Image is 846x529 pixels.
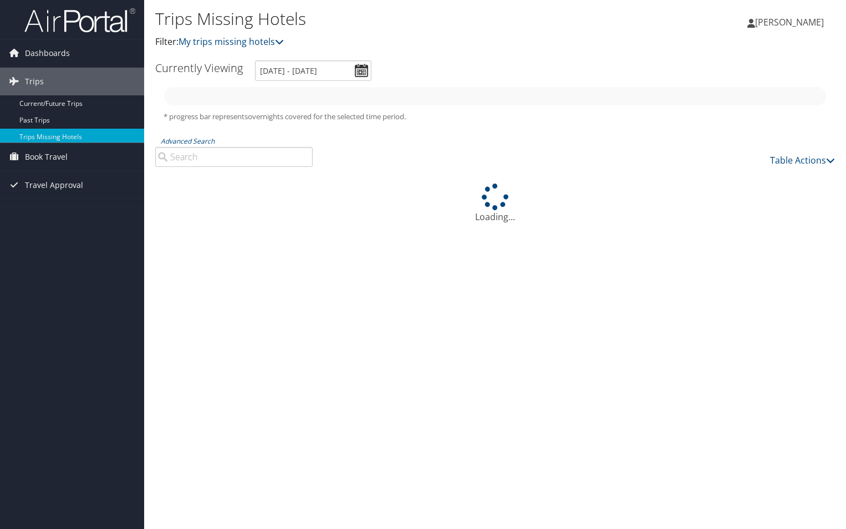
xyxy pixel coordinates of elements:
input: Advanced Search [155,147,313,167]
a: [PERSON_NAME] [747,6,835,39]
img: airportal-logo.png [24,7,135,33]
input: [DATE] - [DATE] [255,60,371,81]
h3: Currently Viewing [155,60,243,75]
span: Book Travel [25,143,68,171]
h5: * progress bar represents overnights covered for the selected time period. [164,111,827,122]
span: [PERSON_NAME] [755,16,824,28]
span: Dashboards [25,39,70,67]
p: Filter: [155,35,608,49]
a: My trips missing hotels [179,35,284,48]
a: Advanced Search [161,136,215,146]
span: Travel Approval [25,171,83,199]
h1: Trips Missing Hotels [155,7,608,30]
a: Table Actions [770,154,835,166]
div: Loading... [155,184,835,223]
span: Trips [25,68,44,95]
